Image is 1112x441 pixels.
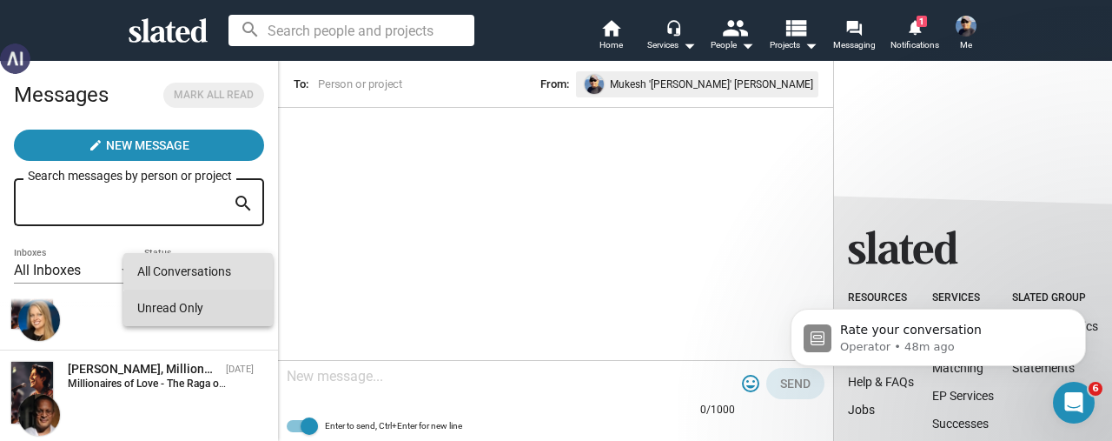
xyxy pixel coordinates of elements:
[26,37,321,94] div: message notification from Operator, 48m ago. Rate your conversation
[76,50,217,64] span: Rate your conversation
[137,253,259,290] span: All Conversations
[137,290,259,326] span: Unread Only
[39,52,67,80] img: Profile image for Operator
[76,67,300,83] p: Message from Operator, sent 48m ago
